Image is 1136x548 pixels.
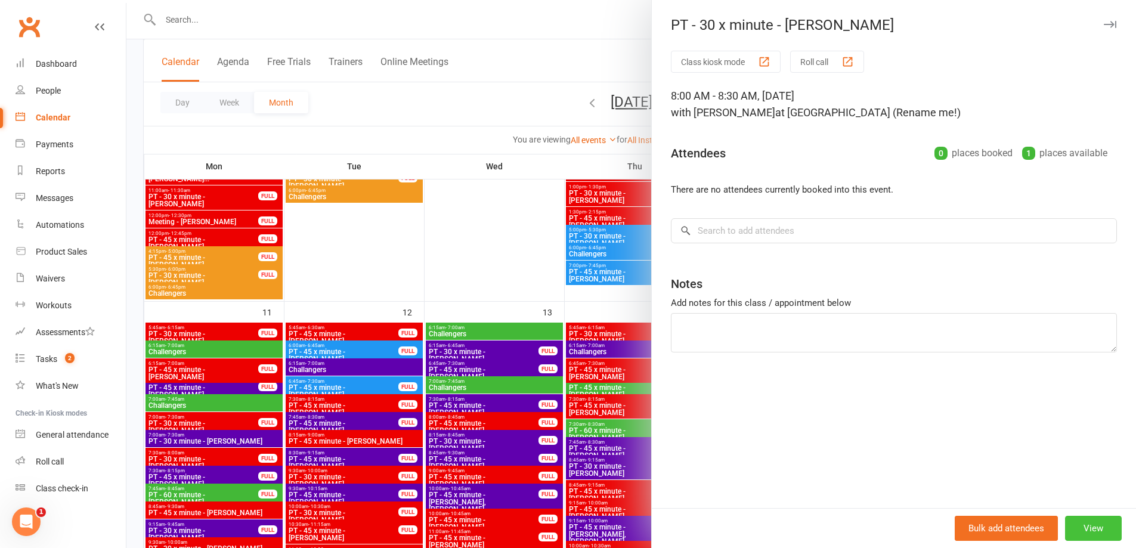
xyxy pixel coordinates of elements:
div: General attendance [36,430,109,439]
a: Automations [16,212,126,239]
button: Bulk add attendees [955,516,1058,541]
a: Clubworx [14,12,44,42]
div: Attendees [671,145,726,162]
a: Workouts [16,292,126,319]
div: Notes [671,275,702,292]
div: Reports [36,166,65,176]
span: 1 [36,507,46,517]
div: Roll call [36,457,64,466]
a: What's New [16,373,126,400]
div: Tasks [36,354,57,364]
div: Class check-in [36,484,88,493]
div: Workouts [36,301,72,310]
button: Roll call [790,51,864,73]
a: Dashboard [16,51,126,78]
div: Add notes for this class / appointment below [671,296,1117,310]
div: Assessments [36,327,95,337]
a: Product Sales [16,239,126,265]
div: Calendar [36,113,70,122]
span: 2 [65,353,75,363]
li: There are no attendees currently booked into this event. [671,182,1117,197]
div: People [36,86,61,95]
button: View [1065,516,1122,541]
div: Dashboard [36,59,77,69]
div: Waivers [36,274,65,283]
div: places available [1022,145,1107,162]
div: places booked [934,145,1013,162]
div: Payments [36,140,73,149]
div: 1 [1022,147,1035,160]
button: Class kiosk mode [671,51,781,73]
span: with [PERSON_NAME] [671,106,775,119]
div: PT - 30 x minute - [PERSON_NAME] [652,17,1136,33]
iframe: Intercom live chat [12,507,41,536]
a: Roll call [16,448,126,475]
div: Automations [36,220,84,230]
div: What's New [36,381,79,391]
span: at [GEOGRAPHIC_DATA] (Rename me!) [775,106,961,119]
a: People [16,78,126,104]
div: 0 [934,147,948,160]
a: Tasks 2 [16,346,126,373]
a: Payments [16,131,126,158]
div: Messages [36,193,73,203]
div: Product Sales [36,247,87,256]
a: Messages [16,185,126,212]
a: Waivers [16,265,126,292]
div: 8:00 AM - 8:30 AM, [DATE] [671,88,1117,121]
input: Search to add attendees [671,218,1117,243]
a: Assessments [16,319,126,346]
a: Reports [16,158,126,185]
a: General attendance kiosk mode [16,422,126,448]
a: Calendar [16,104,126,131]
a: Class kiosk mode [16,475,126,502]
